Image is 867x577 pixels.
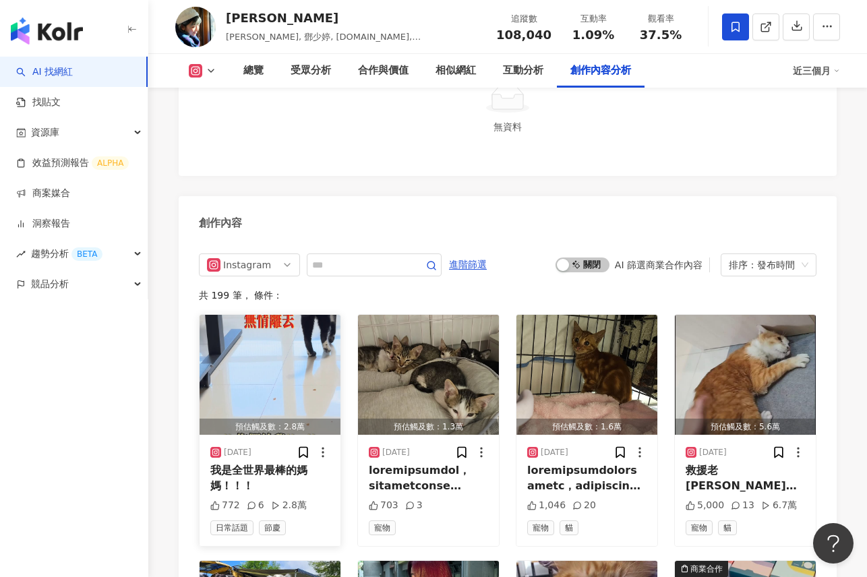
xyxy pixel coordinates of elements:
div: 5,000 [686,499,724,512]
iframe: Help Scout Beacon - Open [813,523,854,564]
span: 進階篩選 [449,254,487,276]
div: 預估觸及數：5.6萬 [675,419,816,435]
img: post-image [200,315,340,435]
img: logo [11,18,83,44]
img: post-image [516,315,657,435]
a: 找貼文 [16,96,61,109]
span: 寵物 [369,520,396,535]
div: 20 [572,499,596,512]
span: [PERSON_NAME], 鄧少婷, [DOMAIN_NAME], [PERSON_NAME]的短腿兒子科基犬Uni大人的日記 [226,32,427,55]
div: 6.7萬 [761,499,797,512]
span: 寵物 [686,520,713,535]
div: 觀看率 [635,12,686,26]
div: [DATE] [382,447,410,458]
button: 預估觸及數：2.8萬 [200,315,340,435]
div: 受眾分析 [291,63,331,79]
div: 創作內容 [199,216,242,231]
div: 排序：發布時間 [729,254,796,276]
img: KOL Avatar [175,7,216,47]
div: 2.8萬 [271,499,307,512]
span: 貓 [560,520,578,535]
div: 1,046 [527,499,566,512]
div: 總覽 [243,63,264,79]
div: 預估觸及數：1.3萬 [358,419,499,435]
a: 效益預測報告ALPHA [16,156,129,170]
div: [PERSON_NAME] [226,9,481,26]
button: 預估觸及數：5.6萬 [675,315,816,435]
span: 1.09% [572,28,614,42]
span: 資源庫 [31,117,59,148]
span: 貓 [718,520,737,535]
div: 共 199 筆 ， 條件： [199,290,816,301]
div: 救援老[PERSON_NAME]到現在兩個多月了 發現他是個非常擔心的老先生，很容易被嚇到 也因此都躲著人，除了放飯的時候都不太主動接近 這幾個禮拜我們都不主動去抱他摸他 除了他自己靠過來的時候... [686,463,805,493]
div: AI 篩選商業合作內容 [615,260,702,270]
span: 寵物 [527,520,554,535]
img: post-image [675,315,816,435]
div: [DATE] [699,447,727,458]
div: 我是全世界最棒的媽媽！！！ [210,463,330,493]
div: 3 [405,499,423,512]
div: 703 [369,499,398,512]
div: BETA [71,247,102,261]
div: 772 [210,499,240,512]
div: 合作與價值 [358,63,409,79]
span: 108,040 [496,28,551,42]
div: 無資料 [204,119,811,134]
a: searchAI 找網紅 [16,65,73,79]
a: 洞察報告 [16,217,70,231]
div: [DATE] [224,447,251,458]
span: 節慶 [259,520,286,535]
div: 13 [731,499,754,512]
button: 預估觸及數：1.3萬 [358,315,499,435]
div: loremipsumdolors ametc，adipiscinge seddoeiusmodtem incidi，utlab etdoloremagnaaliqu enimadminimven... [527,463,647,493]
div: [DATE] [541,447,568,458]
div: 商業合作 [690,562,723,576]
span: 日常話題 [210,520,253,535]
span: 趨勢分析 [31,239,102,269]
div: 預估觸及數：2.8萬 [200,419,340,435]
div: 近三個月 [793,60,840,82]
div: Instagram [223,254,267,276]
div: 互動分析 [503,63,543,79]
span: rise [16,249,26,259]
button: 預估觸及數：1.6萬 [516,315,657,435]
div: 追蹤數 [496,12,551,26]
div: 互動率 [568,12,619,26]
div: 6 [247,499,264,512]
span: 37.5% [640,28,682,42]
div: 預估觸及數：1.6萬 [516,419,657,435]
div: 創作內容分析 [570,63,631,79]
div: 相似網紅 [436,63,476,79]
button: 進階篩選 [448,253,487,275]
div: loremipsumdol，sitametconse adipiscingeli seddoeiusmodtempori utlaboreetdolorema aliquaenimad，mini... [369,463,488,493]
span: 競品分析 [31,269,69,299]
img: post-image [358,315,499,435]
a: 商案媒合 [16,187,70,200]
